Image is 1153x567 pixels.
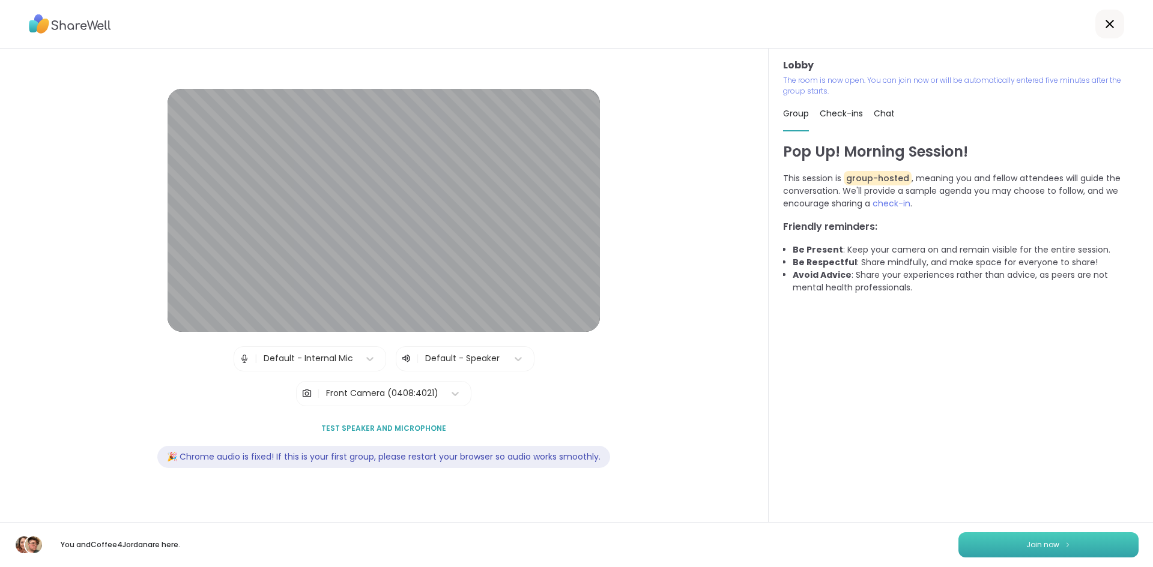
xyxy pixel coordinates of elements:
[255,347,258,371] span: |
[316,416,451,441] button: Test speaker and microphone
[25,536,42,553] img: Coffee4Jordan
[783,141,1139,163] h1: Pop Up! Morning Session!
[958,532,1139,557] button: Join now
[1064,541,1071,548] img: ShareWell Logomark
[783,172,1139,210] p: This session is , meaning you and fellow attendees will guide the conversation. We'll provide a s...
[783,58,1139,73] h3: Lobby
[16,536,32,553] img: LynnM
[1026,539,1059,550] span: Join now
[793,244,1139,256] li: : Keep your camera on and remain visible for the entire session.
[820,107,863,119] span: Check-ins
[239,347,250,371] img: Microphone
[793,256,1139,269] li: : Share mindfully, and make space for everyone to share!
[874,107,895,119] span: Chat
[793,269,1139,294] li: : Share your experiences rather than advice, as peers are not mental health professionals.
[321,423,446,434] span: Test speaker and microphone
[157,446,610,468] div: 🎉 Chrome audio is fixed! If this is your first group, please restart your browser so audio works ...
[416,352,419,366] span: |
[29,10,111,38] img: ShareWell Logo
[326,387,438,400] div: Front Camera (0408:4021)
[793,244,843,256] b: Be Present
[844,171,912,185] span: group-hosted
[317,382,320,406] span: |
[793,269,852,281] b: Avoid Advice
[873,197,910,209] span: check-in
[301,382,312,406] img: Camera
[264,352,353,365] div: Default - Internal Mic
[783,107,809,119] span: Group
[53,539,187,550] p: You and Coffee4Jordan are here.
[783,75,1139,97] p: The room is now open. You can join now or will be automatically entered five minutes after the gr...
[783,220,1139,234] h3: Friendly reminders:
[793,256,857,268] b: Be Respectful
